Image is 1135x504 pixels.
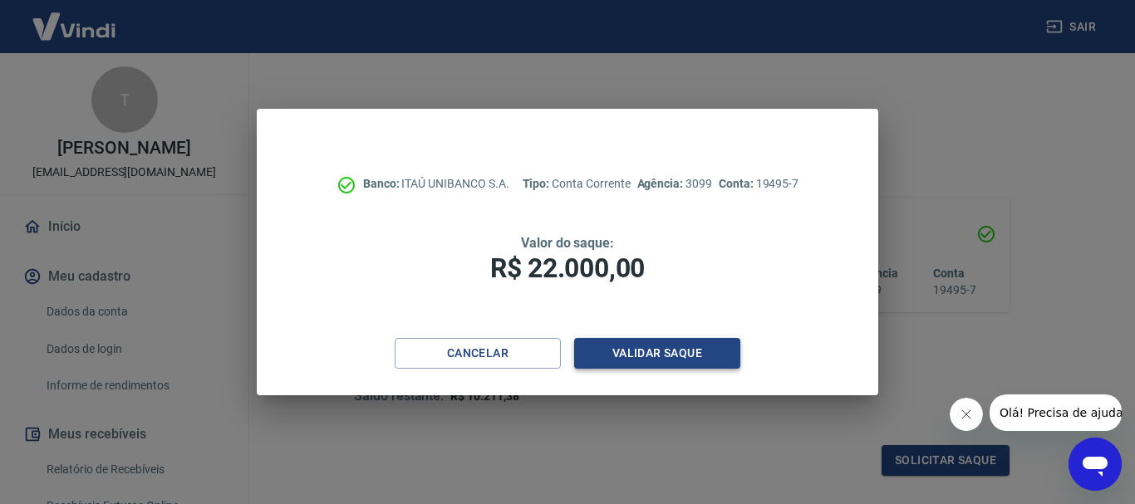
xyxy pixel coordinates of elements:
span: Valor do saque: [521,235,614,251]
p: 19495-7 [719,175,798,193]
span: Olá! Precisa de ajuda? [10,12,140,25]
span: Banco: [363,177,402,190]
button: Validar saque [574,338,740,369]
span: R$ 22.000,00 [490,252,645,284]
iframe: Mensagem da empresa [990,394,1122,431]
span: Conta: [719,177,756,190]
span: Agência: [637,177,686,190]
p: Conta Corrente [523,175,631,193]
span: Tipo: [523,177,553,190]
p: ITAÚ UNIBANCO S.A. [363,175,509,193]
button: Cancelar [395,338,561,369]
p: 3099 [637,175,712,193]
iframe: Botão para abrir a janela de mensagens [1069,438,1122,491]
iframe: Fechar mensagem [950,398,983,431]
